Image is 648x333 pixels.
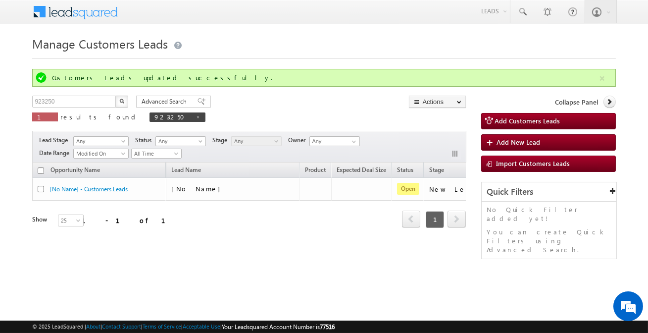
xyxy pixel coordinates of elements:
span: Your Leadsquared Account Number is [222,323,335,331]
span: results found [60,112,139,121]
span: Stage [429,166,444,173]
a: Stage [424,165,449,177]
span: Stage [212,136,231,145]
p: No Quick Filter added yet! [487,205,611,223]
span: Add New Lead [497,138,540,146]
span: Status [135,136,155,145]
span: 77516 [320,323,335,331]
span: Add Customers Leads [495,116,560,125]
a: Acceptable Use [183,323,220,330]
span: [No Name] [171,184,225,193]
span: Collapse Panel [555,98,598,107]
span: Open [397,183,419,195]
span: Owner [288,136,309,145]
a: 25 [58,215,84,226]
a: next [448,212,466,227]
span: next [448,211,466,227]
span: © 2025 LeadSquared | | | | | [32,322,335,332]
a: Show All Items [347,137,359,147]
a: Expected Deal Size [332,165,391,177]
div: Customers Leads updated successfully. [52,73,598,82]
a: Modified On [73,149,129,159]
img: d_60004797649_company_0_60004797649 [17,52,42,65]
a: Status [392,165,418,177]
img: Search [119,99,124,104]
span: Expected Deal Size [337,166,386,173]
p: You can create Quick Filters using Advanced Search. [487,227,611,254]
a: Terms of Service [143,323,181,330]
a: Contact Support [102,323,141,330]
input: Check all records [38,167,44,174]
a: [No Name] - Customers Leads [50,185,128,193]
span: Any [74,137,125,146]
div: Minimize live chat window [162,5,186,29]
span: All Time [132,149,179,158]
div: Quick Filters [482,182,616,202]
span: prev [402,211,420,227]
div: Show [32,215,50,224]
span: Lead Name [166,165,206,177]
span: Any [232,137,279,146]
div: Chat with us now [51,52,166,65]
span: Import Customers Leads [496,159,570,167]
textarea: Type your message and hit 'Enter' [13,92,181,251]
a: All Time [131,149,182,159]
span: Lead Stage [39,136,72,145]
a: Any [231,136,282,146]
a: prev [402,212,420,227]
span: Modified On [74,149,125,158]
a: Opportunity Name [46,165,105,177]
div: New Lead [429,185,479,194]
span: Manage Customers Leads [32,36,168,52]
a: Any [73,136,129,146]
span: Advanced Search [142,97,190,106]
span: 923250 [154,112,191,121]
input: Type to Search [309,136,360,146]
span: Product [305,166,326,173]
em: Start Chat [135,260,180,273]
a: Any [155,136,206,146]
div: 1 - 1 of 1 [82,215,177,226]
span: 1 [426,211,444,228]
button: Actions [409,96,466,108]
span: Date Range [39,149,73,158]
span: Opportunity Name [50,166,100,173]
a: About [86,323,100,330]
span: 25 [58,216,85,225]
span: Any [156,137,203,146]
span: 1 [37,112,53,121]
